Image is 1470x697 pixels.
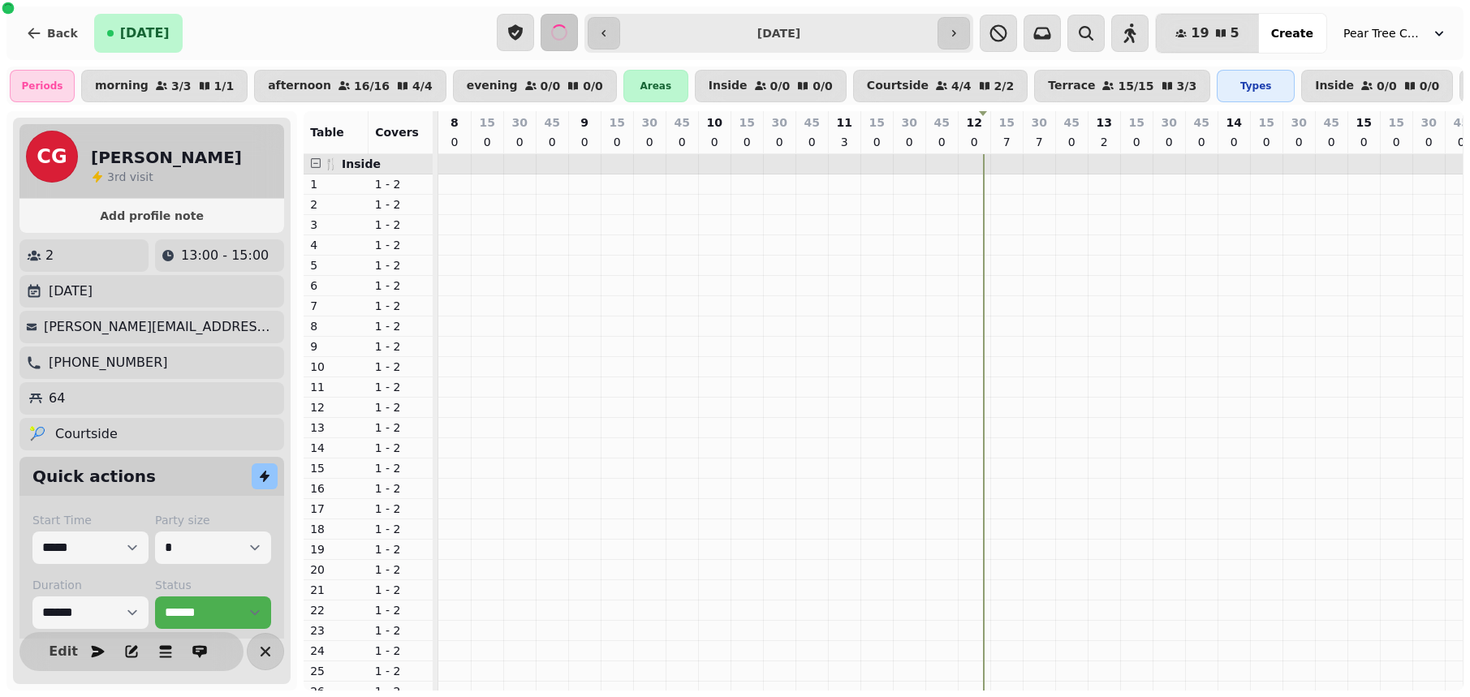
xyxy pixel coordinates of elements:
p: 13:00 - 15:00 [181,246,269,265]
p: 1 - 2 [375,541,427,557]
p: 15 [1388,114,1403,131]
p: 45 [804,114,819,131]
button: Pear Tree Cafe ([GEOGRAPHIC_DATA]) [1334,19,1457,48]
p: 13 [1096,114,1111,131]
p: 15 [609,114,624,131]
p: 18 [310,521,362,537]
p: 12 [310,399,362,415]
label: Status [155,577,271,593]
p: 0 [675,134,688,150]
p: 3 / 3 [1177,80,1197,92]
label: Party size [155,512,271,528]
p: 0 [1325,134,1338,150]
p: 1 - 2 [375,237,427,253]
p: 8 [310,318,362,334]
p: 0 [1162,134,1175,150]
p: 30 [1420,114,1436,131]
span: Table [310,126,344,139]
p: 0 / 0 [1420,80,1440,92]
p: 1 - 2 [375,399,427,415]
p: 0 [1292,134,1305,150]
p: 0 [1227,134,1240,150]
p: 10 [706,114,722,131]
p: 1 - 2 [375,379,427,395]
button: 195 [1156,14,1258,53]
p: 14 [310,440,362,456]
button: evening0/00/0 [453,70,617,102]
p: 0 [1357,134,1370,150]
p: 1 - 2 [375,338,427,355]
p: 0 [448,134,461,150]
p: 0 / 0 [770,80,791,92]
p: 1 [310,176,362,192]
p: 7 [310,298,362,314]
p: 0 [935,134,948,150]
p: 13 [310,419,362,436]
button: Back [13,14,91,53]
p: 2 [310,196,362,213]
p: 15 [1128,114,1144,131]
p: 30 [1291,114,1306,131]
p: 15 [998,114,1014,131]
p: 45 [933,114,949,131]
span: rd [114,170,130,183]
button: [DATE] [94,14,183,53]
p: 0 [1390,134,1403,150]
p: 1 - 2 [375,440,427,456]
p: Inside [709,80,748,93]
p: 1 - 2 [375,582,427,598]
p: 1 - 2 [375,521,427,537]
p: 17 [310,501,362,517]
p: 0 [1422,134,1435,150]
p: 24 [310,643,362,659]
p: 4 / 4 [951,80,972,92]
div: Periods [10,70,75,102]
p: 1 - 2 [375,602,427,618]
p: 10 [310,359,362,375]
p: 45 [1193,114,1209,131]
p: 64 [49,389,65,408]
p: 30 [511,114,527,131]
p: 9 [580,114,588,131]
p: 8 [450,114,459,131]
p: 5 [310,257,362,273]
p: 4 / 4 [412,80,433,92]
p: [PERSON_NAME][EMAIL_ADDRESS][DOMAIN_NAME] [44,317,278,337]
p: 0 [1195,134,1208,150]
span: 🍴 Inside [324,157,381,170]
p: 15 [1356,114,1371,131]
p: 12 [966,114,981,131]
p: 3 / 3 [171,80,192,92]
p: 6 [310,278,362,294]
p: 0 [968,134,981,150]
p: 1 - 2 [375,359,427,375]
p: 30 [771,114,787,131]
p: 1 - 2 [375,561,427,578]
p: 7 [1032,134,1045,150]
p: 14 [1226,114,1241,131]
p: 0 [805,134,818,150]
span: Covers [375,126,419,139]
p: 20 [310,561,362,578]
p: 30 [641,114,657,131]
p: 0 / 0 [1377,80,1397,92]
p: 0 [545,134,558,150]
label: Duration [32,577,149,593]
p: 2 / 2 [994,80,1015,92]
span: Create [1271,28,1313,39]
p: 1 - 2 [375,460,427,476]
p: 0 / 0 [583,80,603,92]
div: Types [1217,70,1295,102]
p: 7 [1000,134,1013,150]
p: 15 [739,114,754,131]
p: 1 - 2 [375,419,427,436]
p: 0 [903,134,916,150]
p: 9 [310,338,362,355]
button: Add profile note [26,205,278,226]
p: [PHONE_NUMBER] [49,353,168,372]
button: Edit [47,635,80,668]
p: 45 [674,114,689,131]
p: 3 [838,134,851,150]
p: 4 [310,237,362,253]
p: 0 [1130,134,1143,150]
